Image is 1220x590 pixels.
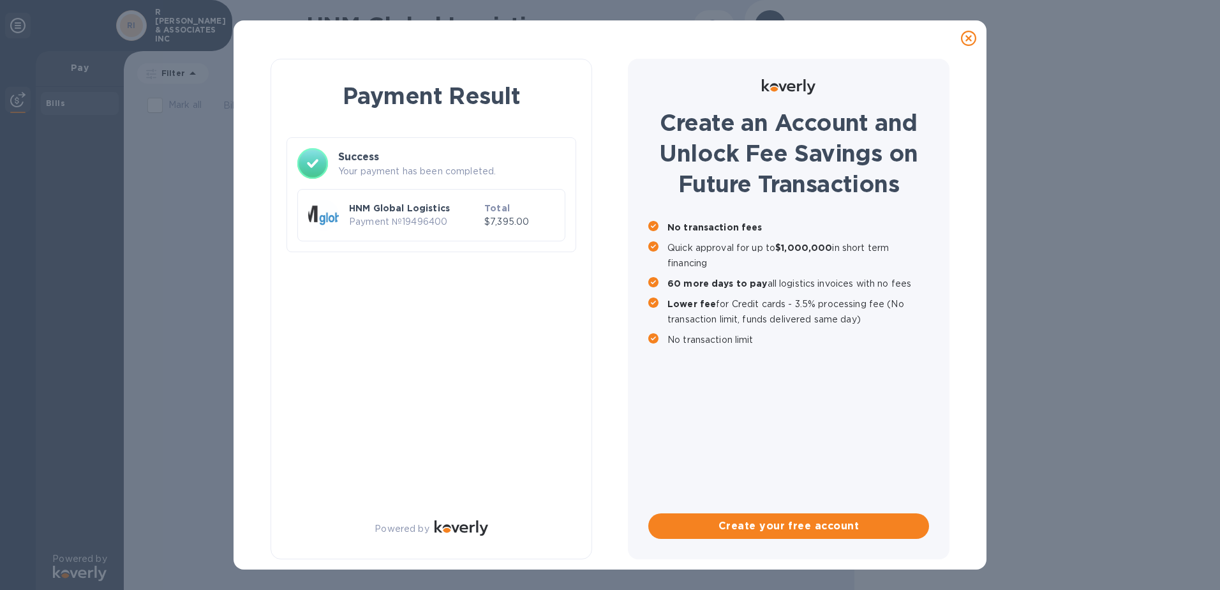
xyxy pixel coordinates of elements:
[667,276,929,291] p: all logistics invoices with no fees
[667,299,716,309] b: Lower fee
[375,522,429,536] p: Powered by
[667,222,762,232] b: No transaction fees
[667,296,929,327] p: for Credit cards - 3.5% processing fee (No transaction limit, funds delivered same day)
[338,165,565,178] p: Your payment has been completed.
[775,243,832,253] b: $1,000,000
[762,79,815,95] img: Logo
[667,278,768,289] b: 60 more days to pay
[667,240,929,271] p: Quick approval for up to in short term financing
[648,513,929,539] button: Create your free account
[648,107,929,199] h1: Create an Account and Unlock Fee Savings on Future Transactions
[658,518,919,534] span: Create your free account
[338,149,565,165] h3: Success
[292,80,571,112] h1: Payment Result
[484,203,510,213] b: Total
[435,520,488,536] img: Logo
[667,332,929,347] p: No transaction limit
[349,215,479,229] p: Payment № 19496400
[349,202,479,215] p: HNM Global Logistics
[484,215,554,229] p: $7,395.00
